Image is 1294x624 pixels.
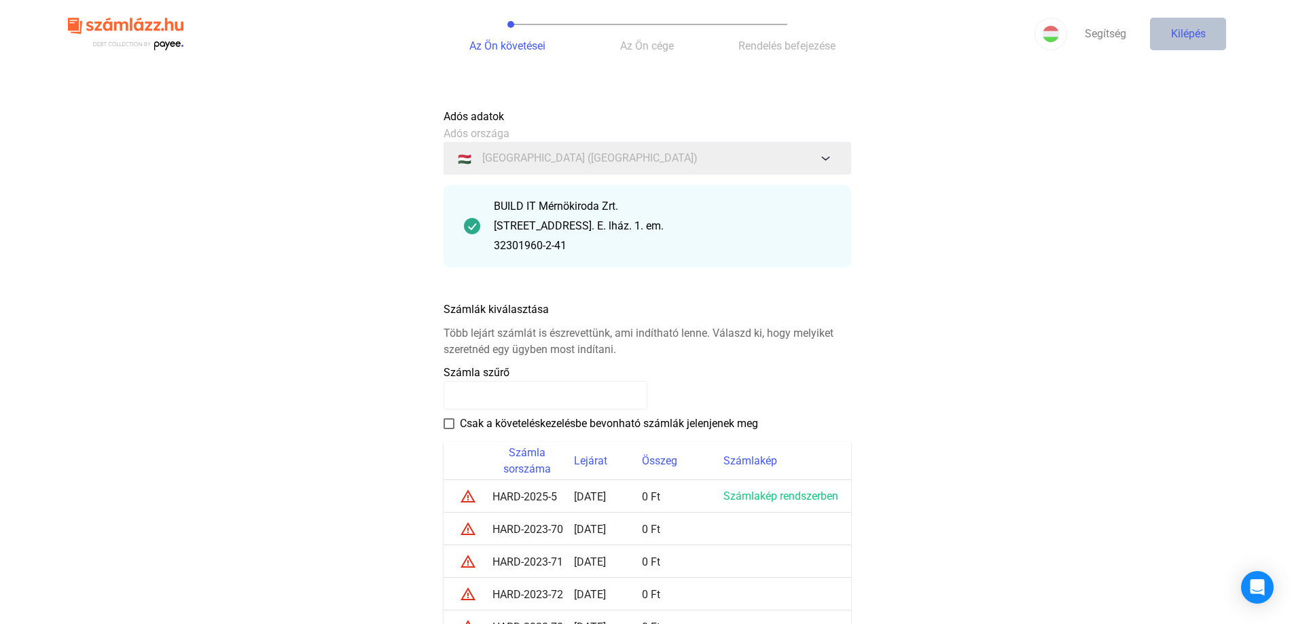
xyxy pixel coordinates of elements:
img: pipa-sötétebb-zöld-kör [464,218,480,234]
font: 0 Ft [642,588,660,601]
font: 32301960-2-41 [494,239,567,252]
img: szamlazzhu-logó [68,12,183,56]
font: [DATE] [574,523,606,536]
div: Lejárat [574,453,642,469]
font: [GEOGRAPHIC_DATA] ([GEOGRAPHIC_DATA]) [482,151,698,164]
div: Intercom Messenger megnyitása [1241,571,1274,604]
font: Számlakép rendszerben [723,490,838,502]
font: Az Ön cége [620,39,674,52]
font: BUILD IT Mérnökiroda Zrt. [494,200,618,213]
font: 🇭🇺 [458,153,471,166]
font: Számlakép [723,454,777,467]
font: Rendelés befejezése [738,39,835,52]
font: 0 Ft [642,555,660,568]
mat-icon: warning_amber [460,586,476,602]
mat-icon: warning_amber [460,553,476,570]
img: HU [1043,26,1059,42]
font: [DATE] [574,555,606,568]
button: Kilépés [1150,18,1226,50]
font: 0 Ft [642,490,660,503]
mat-icon: warning_amber [460,521,476,537]
font: Számlák kiválasztása [444,303,549,316]
font: Segítség [1085,27,1126,40]
font: Adós adatok [444,110,504,123]
font: Kilépés [1171,27,1206,40]
font: HARD-2023-72 [492,588,563,601]
font: Számla szűrő [444,366,509,379]
button: 🇭🇺[GEOGRAPHIC_DATA] ([GEOGRAPHIC_DATA]) [444,142,851,175]
font: HARD-2023-70 [492,523,563,536]
font: HARD-2025-5 [492,490,557,503]
font: 0 Ft [642,523,660,536]
a: Segítség [1067,18,1143,50]
font: [DATE] [574,588,606,601]
font: [DATE] [574,490,606,503]
font: Több lejárt számlát is észrevettünk, ami indítható lenne. Válaszd ki, hogy melyiket szeretnéd egy... [444,327,833,356]
font: Számla sorszáma [503,446,551,475]
div: Számlakép [723,453,835,469]
div: Összeg [642,453,723,469]
a: Számlakép rendszerben [723,491,838,502]
div: Számla sorszáma [492,445,574,477]
font: Az Ön követései [469,39,545,52]
font: Adós országa [444,127,509,140]
font: Csak a követeléskezelésbe bevonható számlák jelenjenek meg [460,417,758,430]
mat-icon: warning_amber [460,488,476,504]
font: Összeg [642,454,677,467]
font: HARD-2023-71 [492,555,563,568]
font: [STREET_ADDRESS]. E. lház. 1. em. [494,219,664,232]
font: Lejárat [574,454,607,467]
button: HU [1035,18,1067,50]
